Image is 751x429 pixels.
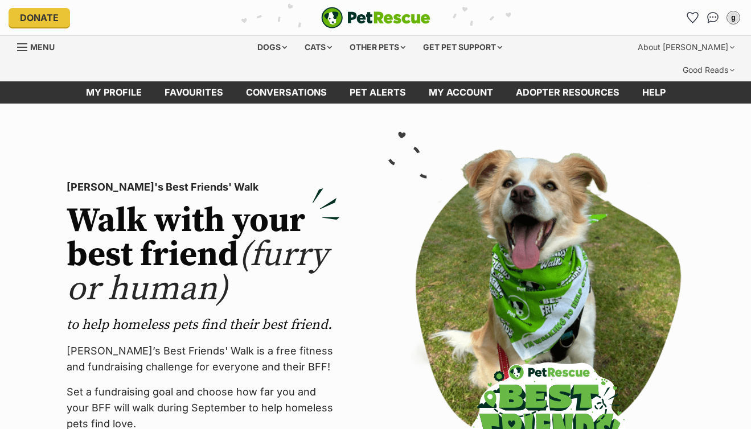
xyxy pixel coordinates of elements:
[9,8,70,27] a: Donate
[417,81,504,104] a: My account
[683,9,701,27] a: Favourites
[724,9,742,27] button: My account
[235,81,338,104] a: conversations
[67,343,340,375] p: [PERSON_NAME]’s Best Friends' Walk is a free fitness and fundraising challenge for everyone and t...
[297,36,340,59] div: Cats
[321,7,430,28] a: PetRescue
[153,81,235,104] a: Favourites
[704,9,722,27] a: Conversations
[728,12,739,23] div: g
[249,36,295,59] div: Dogs
[707,12,719,23] img: chat-41dd97257d64d25036548639549fe6c8038ab92f7586957e7f3b1b290dea8141.svg
[683,9,742,27] ul: Account quick links
[630,36,742,59] div: About [PERSON_NAME]
[30,42,55,52] span: Menu
[67,234,328,311] span: (furry or human)
[504,81,631,104] a: Adopter resources
[338,81,417,104] a: Pet alerts
[17,36,63,56] a: Menu
[631,81,677,104] a: Help
[415,36,510,59] div: Get pet support
[67,316,340,334] p: to help homeless pets find their best friend.
[67,204,340,307] h2: Walk with your best friend
[75,81,153,104] a: My profile
[675,59,742,81] div: Good Reads
[342,36,413,59] div: Other pets
[67,179,340,195] p: [PERSON_NAME]'s Best Friends' Walk
[321,7,430,28] img: logo-e224e6f780fb5917bec1dbf3a21bbac754714ae5b6737aabdf751b685950b380.svg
